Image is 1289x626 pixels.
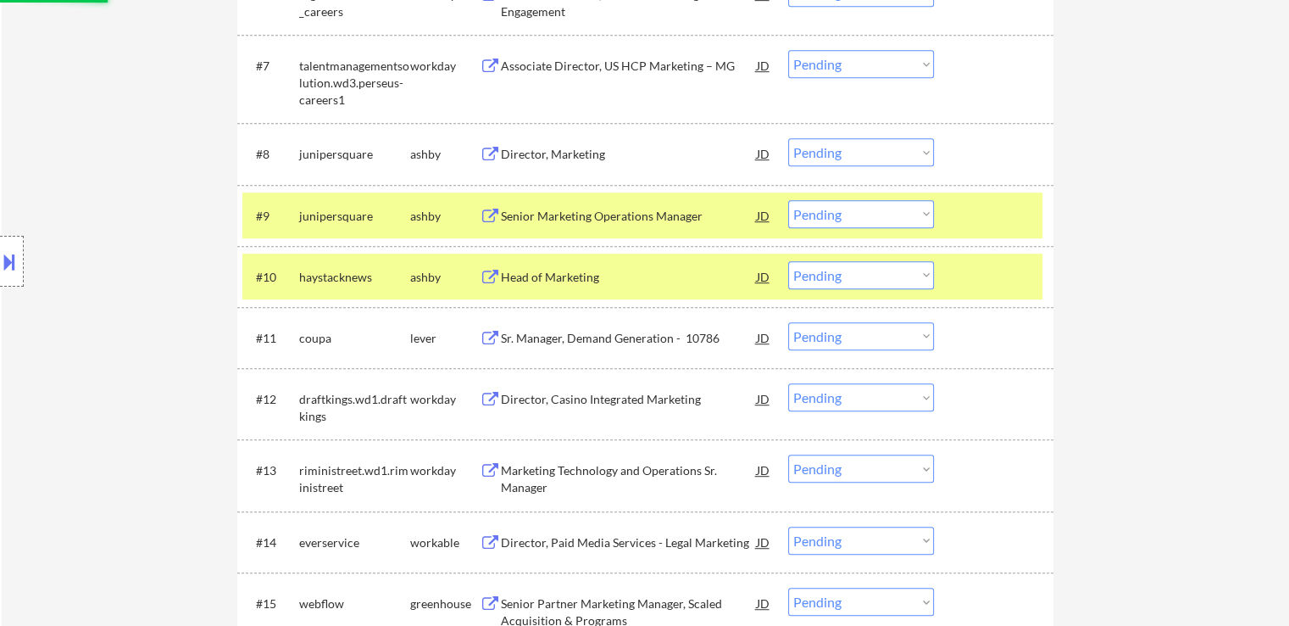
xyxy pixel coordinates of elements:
div: JD [755,200,772,231]
div: junipersquare [299,208,410,225]
div: Senior Marketing Operations Manager [501,208,757,225]
div: Head of Marketing [501,269,757,286]
div: JD [755,588,772,618]
div: JD [755,138,772,169]
div: JD [755,50,772,81]
div: lever [410,330,480,347]
div: Sr. Manager, Demand Generation - 10786 [501,330,757,347]
div: Director, Casino Integrated Marketing [501,391,757,408]
div: workday [410,462,480,479]
div: #15 [256,595,286,612]
div: draftkings.wd1.draftkings [299,391,410,424]
div: webflow [299,595,410,612]
div: workday [410,58,480,75]
div: ashby [410,146,480,163]
div: Director, Marketing [501,146,757,163]
div: #13 [256,462,286,479]
div: #14 [256,534,286,551]
div: coupa [299,330,410,347]
div: junipersquare [299,146,410,163]
div: talentmanagementsolution.wd3.perseus-careers1 [299,58,410,108]
div: workday [410,391,480,408]
div: workable [410,534,480,551]
div: ashby [410,269,480,286]
div: JD [755,261,772,292]
div: JD [755,527,772,557]
div: Marketing Technology and Operations Sr. Manager [501,462,757,495]
div: haystacknews [299,269,410,286]
div: Director, Paid Media Services - Legal Marketing [501,534,757,551]
div: Associate Director, US HCP Marketing – MG [501,58,757,75]
div: JD [755,383,772,414]
div: everservice [299,534,410,551]
div: #7 [256,58,286,75]
div: riministreet.wd1.riministreet [299,462,410,495]
div: ashby [410,208,480,225]
div: greenhouse [410,595,480,612]
div: JD [755,455,772,485]
div: JD [755,322,772,353]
